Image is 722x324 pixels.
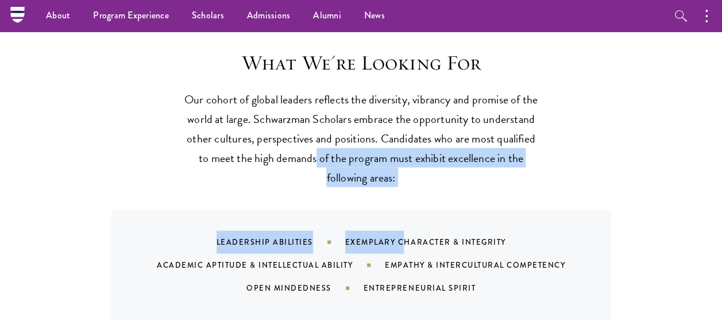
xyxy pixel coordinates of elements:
p: Our cohort of global leaders reflects the diversity, vibrancy and promise of the world at large. ... [183,89,539,187]
div: Leadership Abilities [217,236,345,247]
div: Open Mindedness [246,282,364,293]
div: Exemplary Character & Integrity [345,236,535,247]
h3: What We're Looking For [183,50,539,75]
div: Empathy & Intercultural Competency [385,259,594,270]
div: Entrepreneurial Spirit [364,282,504,293]
div: Academic Aptitude & Intellectual Ability [157,259,385,270]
